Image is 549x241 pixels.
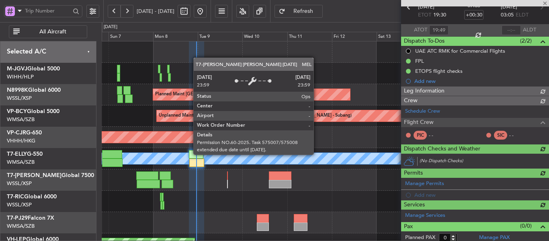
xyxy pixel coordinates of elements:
[21,29,84,35] span: All Aircraft
[7,116,35,123] a: WMSA/SZB
[287,8,320,14] span: Refresh
[155,89,250,101] div: Planned Maint [GEOGRAPHIC_DATA] (Seletar)
[9,25,87,38] button: All Aircraft
[7,73,34,80] a: WIHH/HLP
[7,173,61,178] span: T7-[PERSON_NAME]
[404,222,413,231] span: Pax
[415,58,424,64] div: FPL
[7,109,27,114] span: VP-BCY
[7,137,35,144] a: VHHH/HKG
[415,47,505,54] div: UAE ATC RMK for Commercial Flights
[7,95,32,102] a: WSSL/XSP
[7,194,24,200] span: T7-RIC
[7,151,43,157] a: T7-ELLYG-550
[415,68,463,74] div: ETOPS flight checks
[501,3,517,11] span: [DATE]
[332,32,377,41] div: Fri 12
[520,37,532,45] span: (2/2)
[7,130,26,136] span: VP-CJR
[516,11,529,19] span: ELDT
[7,215,54,221] a: T7-PJ29Falcon 7X
[523,26,536,34] span: ALDT
[109,32,153,41] div: Sun 7
[274,5,323,18] button: Refresh
[25,5,70,17] input: Trip Number
[501,11,514,19] span: 03:05
[198,32,242,41] div: Tue 9
[7,201,32,208] a: WSSL/XSP
[7,130,42,136] a: VP-CJRG-650
[7,159,35,166] a: WMSA/SZB
[7,109,59,114] a: VP-BCYGlobal 5000
[137,8,174,15] span: [DATE] - [DATE]
[7,173,94,178] a: T7-[PERSON_NAME]Global 7500
[7,87,61,93] a: N8998KGlobal 6000
[404,37,445,46] span: Dispatch To-Dos
[7,66,27,72] span: M-JGVJ
[7,151,27,157] span: T7-ELLY
[7,222,35,230] a: WMSA/SZB
[377,32,421,41] div: Sat 13
[153,32,198,41] div: Mon 8
[418,3,434,11] span: [DATE]
[287,32,332,41] div: Thu 11
[520,222,532,230] span: (0/0)
[418,11,431,19] span: ETOT
[7,87,28,93] span: N8998K
[433,11,446,19] span: 19:30
[242,32,287,41] div: Wed 10
[7,66,60,72] a: M-JGVJGlobal 5000
[7,215,28,221] span: T7-PJ29
[7,194,57,200] a: T7-RICGlobal 6000
[414,26,427,34] span: ATOT
[7,180,32,187] a: WSSL/XSP
[159,110,352,122] div: Unplanned Maint [GEOGRAPHIC_DATA] (Sultan [PERSON_NAME] [PERSON_NAME] - Subang)
[414,78,545,84] div: Add new
[104,24,117,31] div: [DATE]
